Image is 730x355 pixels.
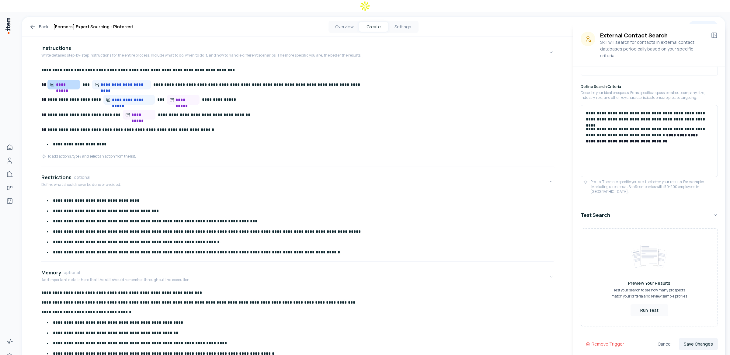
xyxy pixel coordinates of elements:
p: Add important details here that the skill should remember throughout the execution. [41,277,190,282]
div: InstructionsWrite detailed step-by-step instructions for the entire process. Include what to do, ... [41,65,554,164]
h3: External Contact Search [600,32,706,39]
button: RestrictionsoptionalDefine what should never be done or avoided. [41,169,554,194]
h4: Restrictions [41,174,71,181]
button: Remove Trigger [581,338,629,350]
div: To add actions, type / and select an action from the list. [41,154,136,159]
button: Settings [388,22,417,32]
button: Run Test [631,304,668,316]
button: MemoryoptionalAdd important details here that the skill should remember throughout the execution. [41,264,554,290]
a: Companies [4,168,16,180]
p: Write detailed step-by-step instructions for the entire process. Include what to do, when to do i... [41,53,361,58]
p: Define what should never be done or avoided. [41,182,121,187]
p: Skill will search for contacts in external contact databases periodically based on your specific ... [600,39,706,59]
a: People [4,155,16,167]
button: Overview [330,22,359,32]
p: Pro tip: The more specific you are, the better your results. For example: 'Marketing directors at... [590,179,715,194]
h6: Define Search Criteria [581,84,718,89]
p: Test your search to see how many prospects match your criteria and review sample profiles [606,287,693,299]
div: RestrictionsoptionalDefine what should never be done or avoided. [41,194,554,259]
a: Home [4,141,16,153]
img: Item Brain Logo [5,17,11,34]
h4: Test Search [581,211,610,219]
h4: Memory [41,269,61,276]
button: Save Changes [679,338,718,350]
button: InstructionsWrite detailed step-by-step instructions for the entire process. Include what to do, ... [41,40,554,65]
h4: Instructions [41,44,71,52]
button: Cancel [653,338,676,350]
a: Deals [4,181,16,193]
p: Describe your ideal prospects. Be as specific as possible about company size, industry, role, and... [581,90,718,100]
h1: [Formers] Expert Sourcing - Pinterest [53,23,133,30]
span: optional [74,174,90,180]
span: optional [64,270,80,276]
button: Test Search [581,207,718,224]
div: Test Search [581,224,718,331]
a: Agents [4,195,16,207]
button: Create [359,22,388,32]
a: Back [29,23,48,30]
img: Preview Results [624,238,675,273]
a: Activity [4,336,16,348]
h5: Preview Your Results [606,280,693,286]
